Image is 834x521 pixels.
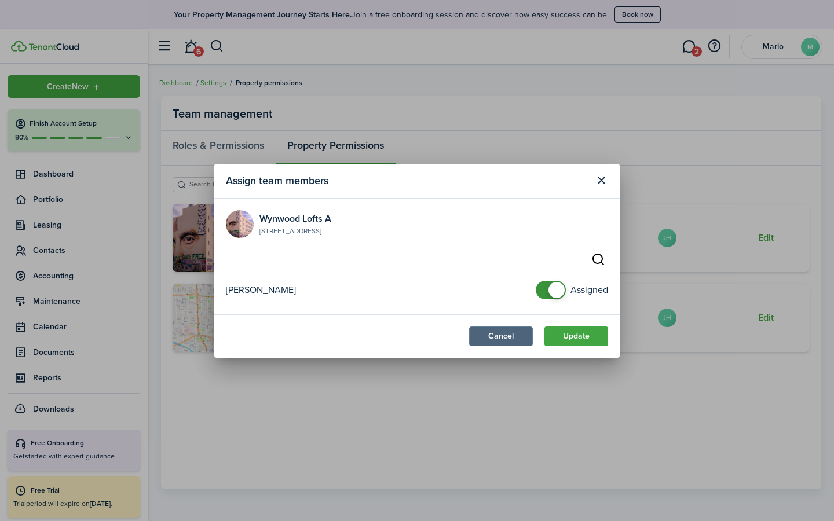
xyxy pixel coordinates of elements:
button: Update [544,326,608,346]
img: Property avatar [226,210,254,238]
h4: Wynwood Lofts A [259,212,331,226]
modal-title: Assign team members [226,170,588,192]
div: [STREET_ADDRESS] [259,226,331,236]
span: [PERSON_NAME] [226,283,296,297]
button: Close modal [591,171,611,190]
input: Type here to search [588,250,608,269]
button: Cancel [469,326,533,346]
